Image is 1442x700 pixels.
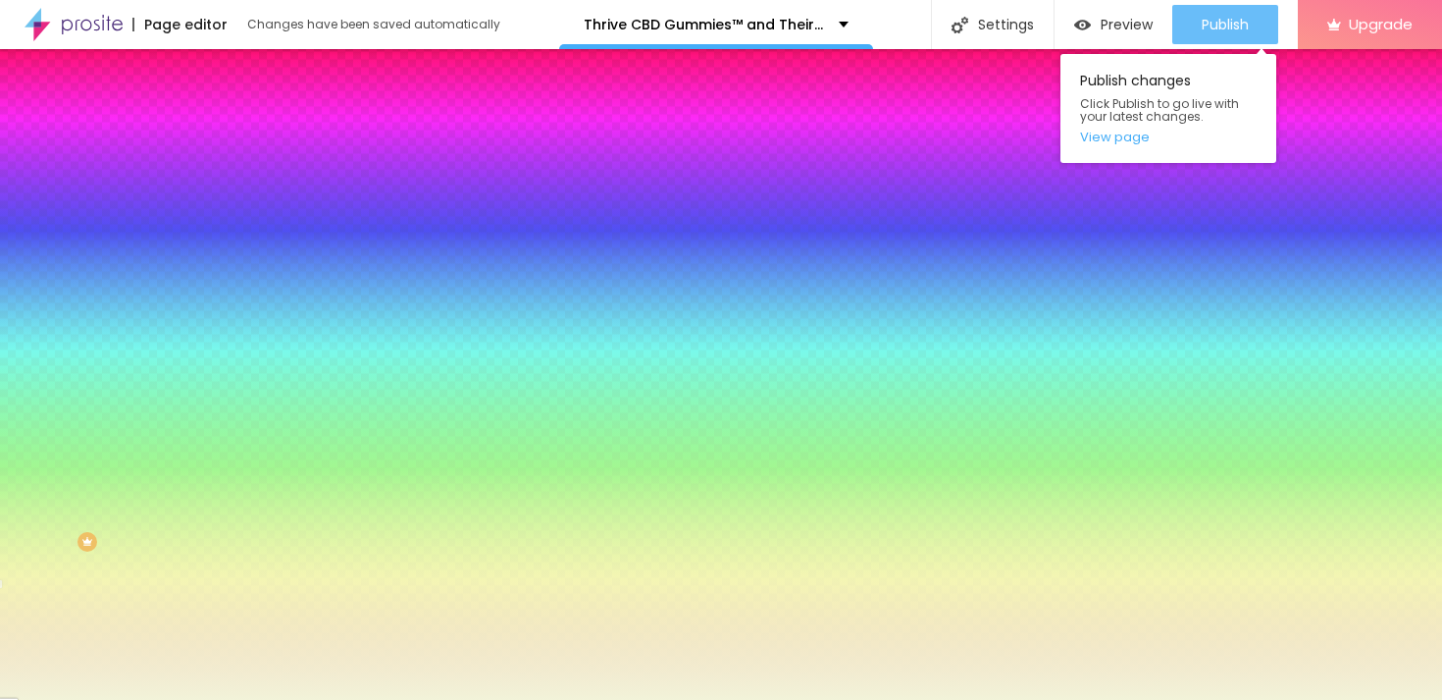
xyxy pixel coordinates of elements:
button: Publish [1172,5,1278,44]
span: Upgrade [1349,16,1413,32]
span: Preview [1101,17,1153,32]
div: Publish changes [1060,54,1276,163]
img: view-1.svg [1074,17,1091,33]
button: Preview [1055,5,1172,44]
div: Changes have been saved automatically [247,19,500,30]
img: Icone [952,17,968,33]
span: Click Publish to go live with your latest changes. [1080,97,1257,123]
a: View page [1080,131,1257,143]
p: Thrive CBD Gummies™ and Their Role in Supporting Healthy Inflammation Response [584,18,824,31]
div: Page editor [132,18,228,31]
span: Publish [1202,17,1249,32]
